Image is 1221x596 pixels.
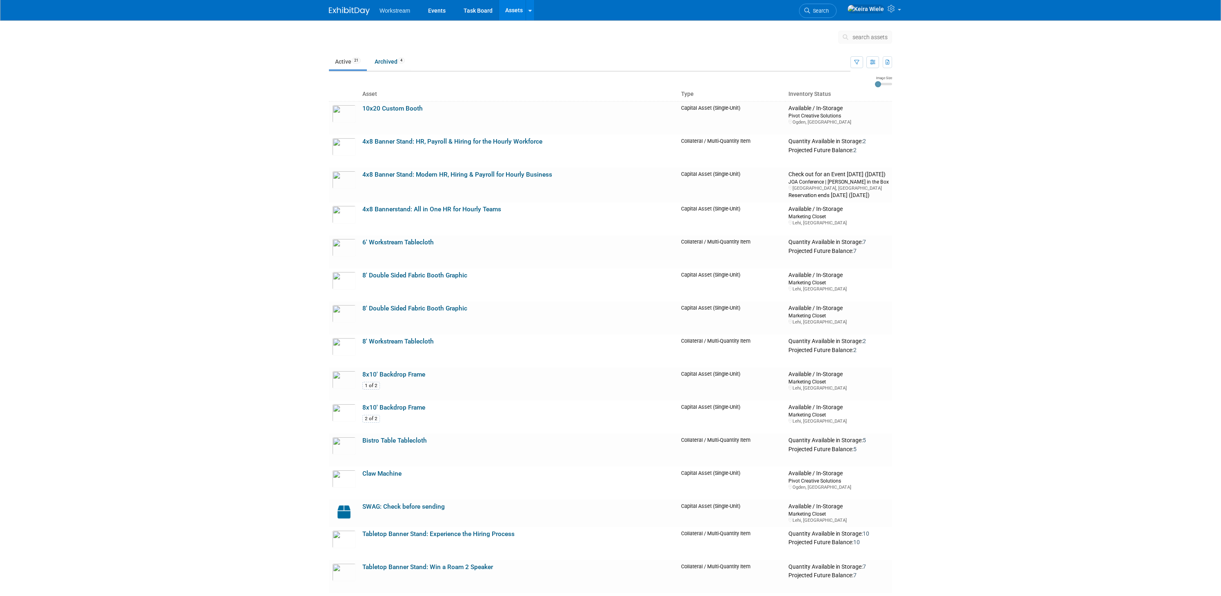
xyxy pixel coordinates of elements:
[788,484,889,490] div: Ogden, [GEOGRAPHIC_DATA]
[362,530,515,538] a: Tabletop Banner Stand: Experience the Hiring Process
[362,206,501,213] a: 4x8 Bannerstand: All in One HR for Hourly Teams
[678,560,785,593] td: Collateral / Multi-Quantity Item
[678,87,785,101] th: Type
[788,444,889,453] div: Projected Future Balance:
[788,418,889,424] div: Lehi, [GEOGRAPHIC_DATA]
[847,4,884,13] img: Keira Wiele
[863,338,866,344] span: 2
[788,517,889,523] div: Lehi, [GEOGRAPHIC_DATA]
[788,537,889,546] div: Projected Future Balance:
[788,570,889,579] div: Projected Future Balance:
[788,305,889,312] div: Available / In-Storage
[678,500,785,527] td: Capital Asset (Single-Unit)
[329,7,370,15] img: ExhibitDay
[788,191,889,199] div: Reservation ends [DATE] ([DATE])
[788,319,889,325] div: Lehi, [GEOGRAPHIC_DATA]
[678,467,785,500] td: Capital Asset (Single-Unit)
[788,105,889,112] div: Available / In-Storage
[838,31,892,44] button: search assets
[362,105,423,112] a: 10x20 Custom Booth
[362,563,493,571] a: Tabletop Banner Stand: Win a Roam 2 Speaker
[678,101,785,135] td: Capital Asset (Single-Unit)
[362,404,425,411] a: 8x10' Backdrop Frame
[788,338,889,345] div: Quantity Available in Storage:
[863,530,869,537] span: 10
[853,147,857,153] span: 2
[362,415,380,423] div: 2 of 2
[788,411,889,418] div: Marketing Closet
[398,58,405,64] span: 4
[788,185,889,191] div: [GEOGRAPHIC_DATA], [GEOGRAPHIC_DATA]
[788,246,889,255] div: Projected Future Balance:
[788,239,889,246] div: Quantity Available in Storage:
[810,8,829,14] span: Search
[362,470,402,477] a: Claw Machine
[352,58,361,64] span: 21
[853,572,857,578] span: 7
[788,112,889,119] div: Pivot Creative Solutions
[380,7,410,14] span: Workstream
[369,54,411,69] a: Archived4
[678,368,785,401] td: Capital Asset (Single-Unit)
[788,138,889,145] div: Quantity Available in Storage:
[788,145,889,154] div: Projected Future Balance:
[788,510,889,517] div: Marketing Closet
[329,54,367,69] a: Active21
[788,220,889,226] div: Lehi, [GEOGRAPHIC_DATA]
[788,530,889,538] div: Quantity Available in Storage:
[362,171,552,178] a: 4x8 Banner Stand: Modern HR, Hiring & Payroll for Hourly Business
[788,279,889,286] div: Marketing Closet
[332,503,356,521] img: Capital-Asset-Icon-2.png
[788,345,889,354] div: Projected Future Balance:
[863,437,866,443] span: 5
[788,378,889,385] div: Marketing Closet
[788,385,889,391] div: Lehi, [GEOGRAPHIC_DATA]
[788,371,889,378] div: Available / In-Storage
[788,404,889,411] div: Available / In-Storage
[362,138,542,145] a: 4x8 Banner Stand: HR, Payroll & Hiring for the Hourly Workforce
[678,235,785,268] td: Collateral / Multi-Quantity Item
[788,286,889,292] div: Lehi, [GEOGRAPHIC_DATA]
[362,437,427,444] a: Bistro Table Tablecloth
[853,446,857,452] span: 5
[362,305,467,312] a: 8' Double Sided Fabric Booth Graphic
[788,477,889,484] div: Pivot Creative Solutions
[863,563,866,570] span: 7
[852,34,888,40] span: search assets
[875,75,892,80] div: Image Size
[863,138,866,144] span: 2
[678,527,785,560] td: Collateral / Multi-Quantity Item
[362,272,467,279] a: 8' Double Sided Fabric Booth Graphic
[788,213,889,220] div: Marketing Closet
[678,434,785,467] td: Collateral / Multi-Quantity Item
[362,239,434,246] a: 6' Workstream Tablecloth
[788,178,889,185] div: JOA Conference | [PERSON_NAME] in the Box
[678,168,785,202] td: Capital Asset (Single-Unit)
[678,135,785,168] td: Collateral / Multi-Quantity Item
[863,239,866,245] span: 7
[788,119,889,125] div: Ogden, [GEOGRAPHIC_DATA]
[788,563,889,571] div: Quantity Available in Storage:
[788,171,889,178] div: Check out for an Event [DATE] ([DATE])
[362,371,425,378] a: 8x10' Backdrop Frame
[788,503,889,510] div: Available / In-Storage
[788,312,889,319] div: Marketing Closet
[788,272,889,279] div: Available / In-Storage
[853,248,857,254] span: 7
[853,539,860,545] span: 10
[678,301,785,335] td: Capital Asset (Single-Unit)
[362,338,434,345] a: 8' Workstream Tablecloth
[678,202,785,235] td: Capital Asset (Single-Unit)
[678,335,785,368] td: Collateral / Multi-Quantity Item
[362,382,380,390] div: 1 of 2
[359,87,678,101] th: Asset
[799,4,837,18] a: Search
[788,206,889,213] div: Available / In-Storage
[853,347,857,353] span: 2
[678,401,785,434] td: Capital Asset (Single-Unit)
[362,503,445,510] a: SWAG: Check before sending
[788,470,889,477] div: Available / In-Storage
[678,268,785,301] td: Capital Asset (Single-Unit)
[788,437,889,444] div: Quantity Available in Storage:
